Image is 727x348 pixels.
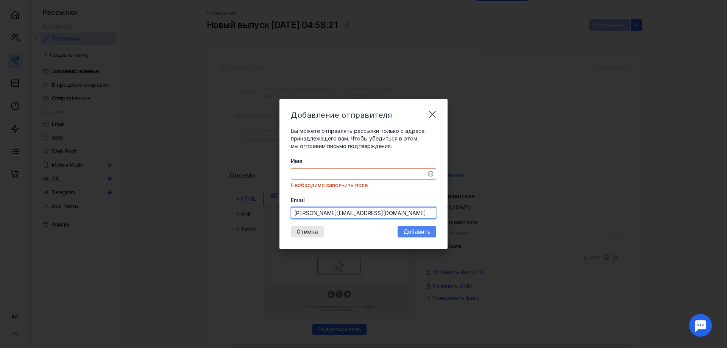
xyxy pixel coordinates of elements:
span: Имя [291,158,303,165]
div: Необходимо заполнить поле [291,181,436,189]
span: Вы можете отправлять рассылки только с адреса, принадлежащего вам. Чтобы убедиться в этом, мы отп... [291,128,426,149]
span: Отмена [296,229,318,235]
button: Отмена [291,226,324,237]
span: Добавить [403,229,431,235]
button: Добавить [398,226,436,237]
span: Добавление отправителя [291,111,392,120]
span: Email [291,197,305,204]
